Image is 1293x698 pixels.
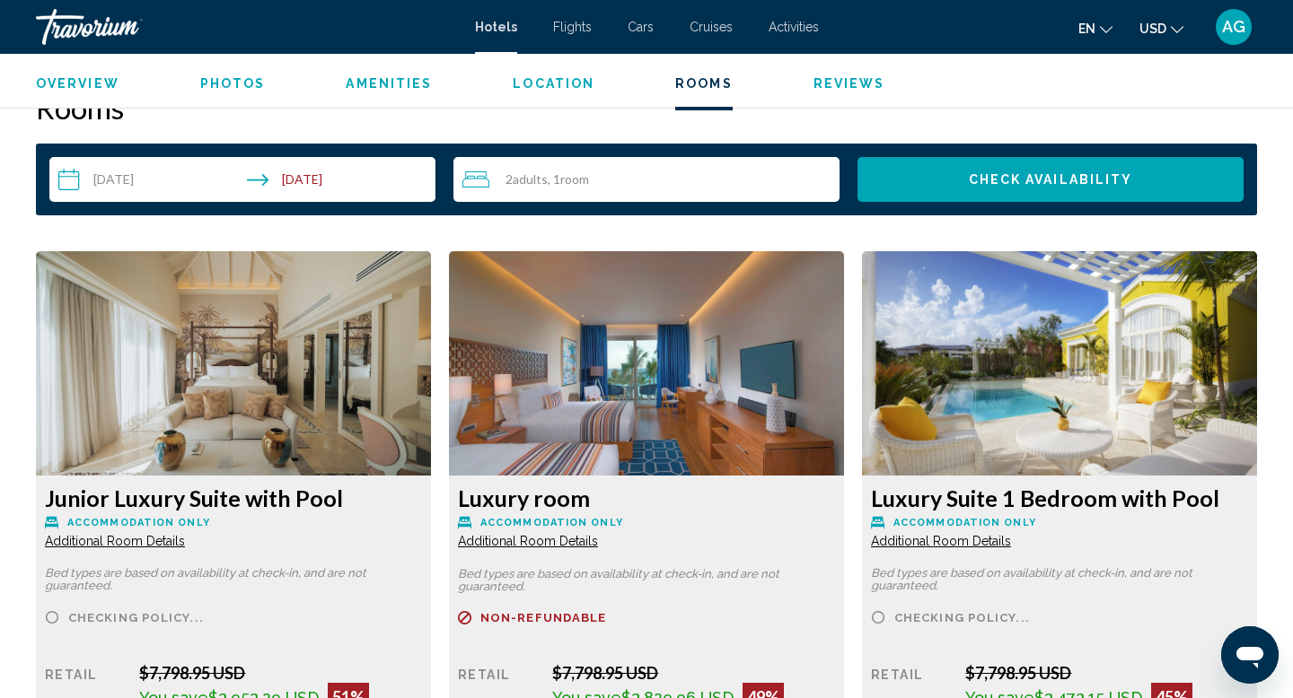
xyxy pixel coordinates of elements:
[49,157,435,202] button: Check-in date: Oct 12, 2025 Check-out date: Oct 17, 2025
[67,517,210,528] span: Accommodation Only
[139,663,422,683] div: $7,798.95 USD
[45,534,185,548] span: Additional Room Details
[36,75,119,92] button: Overview
[1078,22,1095,36] span: en
[814,75,885,92] button: Reviews
[965,663,1248,683] div: $7,798.95 USD
[45,484,422,511] h3: Junior Luxury Suite with Pool
[871,484,1248,511] h3: Luxury Suite 1 Bedroom with Pool
[560,171,589,187] span: Room
[513,76,594,91] span: Location
[36,9,457,45] a: Travorium
[871,567,1248,592] p: Bed types are based on availability at check-in, and are not guaranteed.
[346,75,432,92] button: Amenities
[513,171,548,187] span: Adults
[1221,626,1279,684] iframe: Button to launch messaging window
[480,517,623,528] span: Accommodation Only
[553,20,592,34] a: Flights
[628,20,654,34] a: Cars
[1139,22,1166,36] span: USD
[862,251,1257,476] img: 55516f43-d1dc-44f9-b975-c3757dea49ac.jpeg
[449,251,844,476] img: f5bea0bf-e27c-4a15-9aff-cf590ecd8569.jpeg
[453,157,840,202] button: Travelers: 2 adults, 0 children
[513,75,594,92] button: Location
[675,76,733,91] span: Rooms
[68,612,204,624] span: Checking policy...
[458,484,835,511] h3: Luxury room
[346,76,432,91] span: Amenities
[1222,18,1245,36] span: AG
[552,663,835,683] div: $7,798.95 USD
[548,172,589,187] span: , 1
[769,20,819,34] a: Activities
[458,534,598,548] span: Additional Room Details
[1078,15,1113,41] button: Change language
[690,20,733,34] a: Cruises
[969,173,1133,188] span: Check Availability
[814,76,885,91] span: Reviews
[893,517,1036,528] span: Accommodation Only
[675,75,733,92] button: Rooms
[894,612,1030,624] span: Checking policy...
[200,75,266,92] button: Photos
[1139,15,1183,41] button: Change currency
[475,20,517,34] a: Hotels
[506,172,548,187] span: 2
[871,534,1011,548] span: Additional Room Details
[200,76,266,91] span: Photos
[458,568,835,593] p: Bed types are based on availability at check-in, and are not guaranteed.
[1210,8,1257,46] button: User Menu
[45,567,422,592] p: Bed types are based on availability at check-in, and are not guaranteed.
[49,157,1244,202] div: Search widget
[36,251,431,476] img: 50e2e7e0-8dc6-46b7-abd6-73a10b36ad2d.jpeg
[36,76,119,91] span: Overview
[858,157,1244,202] button: Check Availability
[480,612,606,624] span: Non-refundable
